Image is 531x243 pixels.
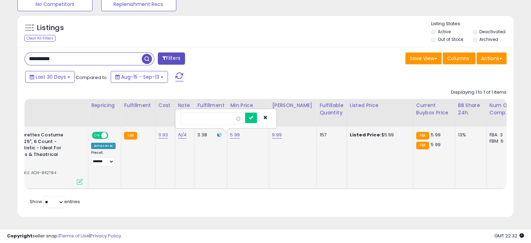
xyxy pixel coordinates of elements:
label: Deactivated [479,29,505,35]
label: Archived [479,36,498,42]
a: 9.99 [272,131,282,138]
a: N/A [178,131,186,138]
div: 13% [458,132,481,138]
div: 157 [319,132,341,138]
div: 3.38 [197,132,222,138]
div: Num of Comp. [489,102,515,116]
div: Repricing [91,102,118,109]
div: Clear All Filters [24,35,56,42]
div: BB Share 24h. [458,102,484,116]
span: 2025-10-14 22:32 GMT [494,233,524,239]
div: Note [178,102,192,109]
span: Compared to: [76,74,108,81]
strong: Copyright [7,233,32,239]
div: Min Price [230,102,266,109]
div: [PERSON_NAME] [272,102,314,109]
small: FBA [416,132,429,140]
span: 5.99 [431,131,441,138]
b: Listed Price: [350,131,382,138]
span: Columns [447,55,469,62]
div: FBA: 3 [489,132,512,138]
a: Privacy Policy [90,233,121,239]
span: Aug-15 - Sep-13 [121,73,159,80]
label: Active [438,29,451,35]
p: Listing States: [431,21,514,27]
button: Actions [477,52,507,64]
span: Last 30 Days [36,73,66,80]
button: Filters [158,52,185,65]
span: 5.99 [431,141,441,148]
small: FBA [416,142,429,149]
button: Save View [405,52,442,64]
div: Fulfillable Quantity [319,102,344,116]
div: Amazon AI [91,143,116,149]
div: Displaying 1 to 1 of 1 items [451,89,507,96]
span: OFF [107,133,118,138]
div: $5.99 [350,132,408,138]
a: 5.99 [230,131,240,138]
h5: Listings [37,23,64,33]
button: Aug-15 - Sep-13 [111,71,168,83]
a: Terms of Use [60,233,89,239]
a: 0.93 [158,131,168,138]
button: Columns [443,52,475,64]
div: seller snap | | [7,233,121,240]
div: Cost [158,102,172,109]
label: Out of Stock [438,36,463,42]
div: Fulfillment [124,102,152,109]
div: FBM: 6 [489,138,512,144]
button: Last 30 Days [25,71,75,83]
div: Current Buybox Price [416,102,452,116]
div: Preset: [91,150,116,166]
span: | SKU: ACN-842784 [16,170,56,176]
span: ON [93,133,101,138]
small: FBA [124,132,137,140]
span: Show: entries [30,198,80,205]
div: Listed Price [350,102,410,109]
div: Fulfillment Cost [197,102,224,116]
